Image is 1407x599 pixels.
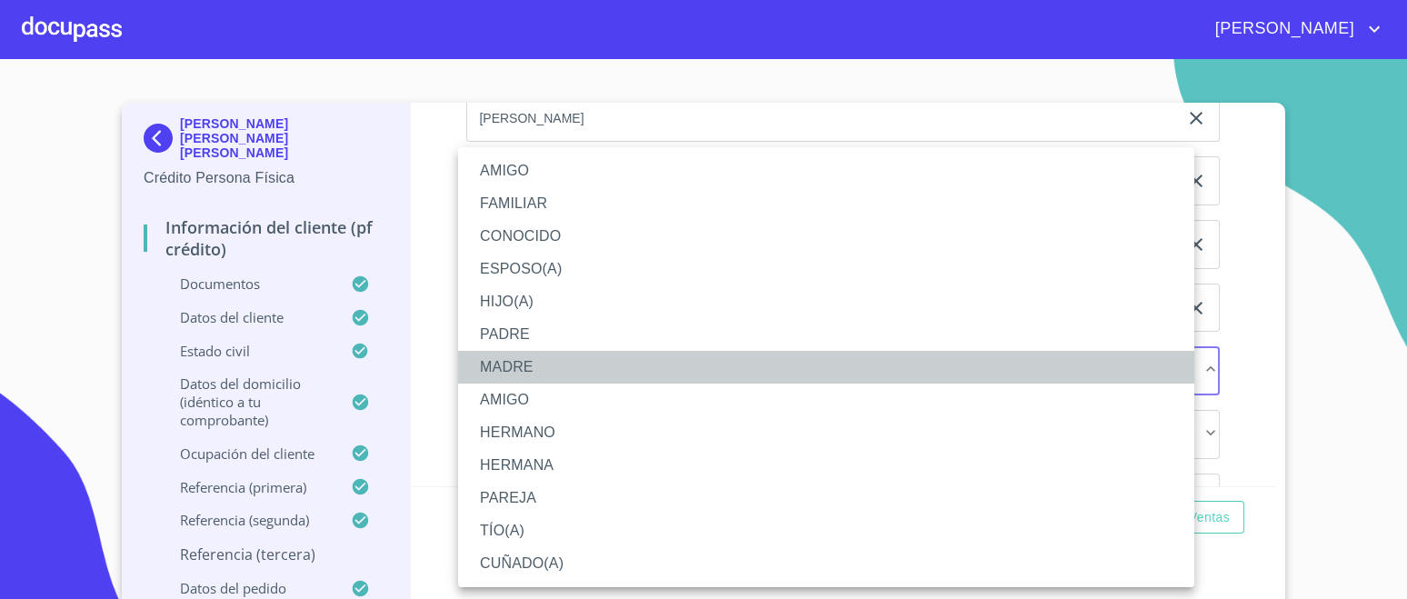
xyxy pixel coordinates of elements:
[458,187,1194,220] li: FAMILIAR
[458,416,1194,449] li: HERMANO
[458,155,1194,187] li: AMIGO
[458,285,1194,318] li: HIJO(A)
[458,253,1194,285] li: ESPOSO(A)
[458,514,1194,547] li: TÍO(A)
[458,384,1194,416] li: AMIGO
[458,482,1194,514] li: PAREJA
[458,351,1194,384] li: MADRE
[458,547,1194,580] li: CUÑADO(A)
[458,449,1194,482] li: HERMANA
[458,318,1194,351] li: PADRE
[458,220,1194,253] li: CONOCIDO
